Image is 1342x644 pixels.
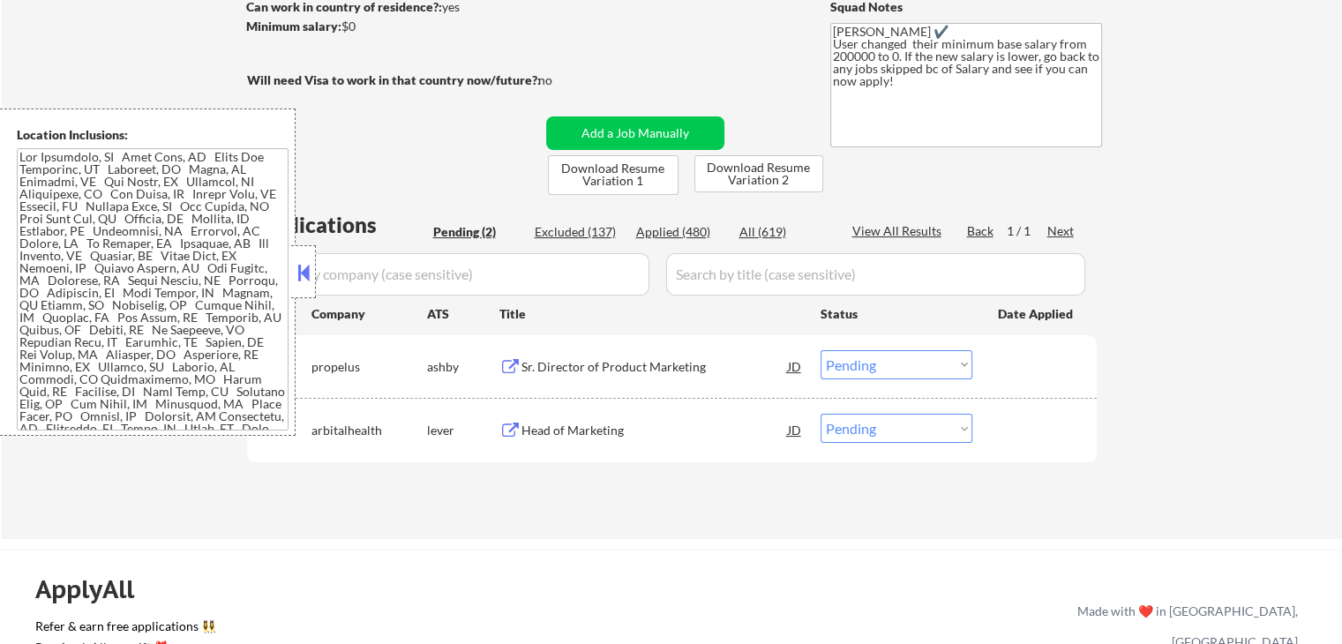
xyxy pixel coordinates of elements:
[694,155,823,192] button: Download Resume Variation 2
[17,126,289,144] div: Location Inclusions:
[1007,222,1047,240] div: 1 / 1
[821,297,972,329] div: Status
[521,422,788,439] div: Head of Marketing
[852,222,947,240] div: View All Results
[433,223,521,241] div: Pending (2)
[311,358,427,376] div: propelus
[967,222,995,240] div: Back
[535,223,623,241] div: Excluded (137)
[1047,222,1076,240] div: Next
[427,422,499,439] div: lever
[546,116,724,150] button: Add a Job Manually
[427,358,499,376] div: ashby
[35,620,708,639] a: Refer & earn free applications 👯‍♀️
[538,71,589,89] div: no
[252,214,427,236] div: Applications
[666,253,1085,296] input: Search by title (case sensitive)
[252,253,649,296] input: Search by company (case sensitive)
[636,223,724,241] div: Applied (480)
[311,305,427,323] div: Company
[786,350,804,382] div: JD
[247,72,541,87] strong: Will need Visa to work in that country now/future?:
[739,223,828,241] div: All (619)
[311,422,427,439] div: arbitalhealth
[246,18,540,35] div: $0
[499,305,804,323] div: Title
[998,305,1076,323] div: Date Applied
[246,19,341,34] strong: Minimum salary:
[521,358,788,376] div: Sr. Director of Product Marketing
[786,414,804,446] div: JD
[427,305,499,323] div: ATS
[548,155,678,195] button: Download Resume Variation 1
[35,574,154,604] div: ApplyAll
